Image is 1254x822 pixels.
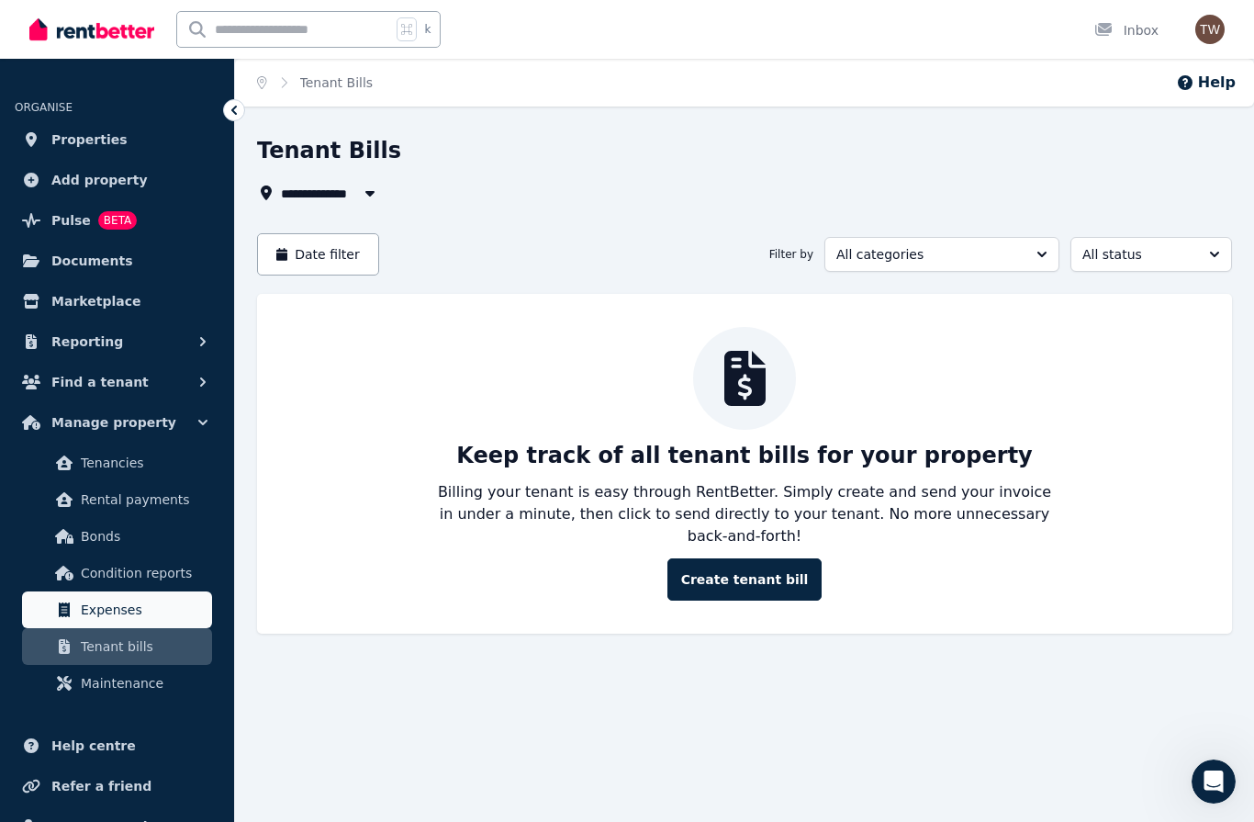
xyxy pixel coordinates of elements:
button: All status [1070,237,1232,272]
div: Inbox [1094,21,1159,39]
img: RentBetter [29,16,154,43]
a: Help centre [15,727,219,764]
textarea: Message… [16,563,352,594]
span: Add property [51,169,148,191]
p: Keep track of all tenant bills for your property [456,441,1033,470]
span: Documents [51,250,133,272]
a: Tenancies [22,445,212,481]
a: Expenses [22,591,212,628]
a: Bonds [22,518,212,555]
button: Emoji picker [28,602,43,616]
div: Please make sure to click the options to 'get more help' if we haven't answered your question. [15,365,301,441]
div: What can we help with [DATE]? [29,212,230,231]
button: go back [12,7,47,42]
button: Upload attachment [87,602,102,616]
div: Hi There, I’m curious about the transaction fees for tenants when making rent payments via RentBe... [81,267,338,339]
a: Source reference 9789763: [134,546,149,561]
span: Manage property [51,411,176,434]
span: Expenses [81,599,205,621]
img: Toni Wynne [1195,15,1225,44]
div: The RentBetter Team says… [15,201,353,256]
div: Hi there 👋 This is Fin speaking. I’m here to answer your questions, but you’ll always have the op... [29,117,286,188]
div: Great question! Here's how our transaction fees work for tenants: [29,454,338,490]
span: All categories [836,245,1022,264]
span: Filter by [769,247,813,262]
span: Rental payments [81,489,205,511]
div: Toni says… [15,256,353,365]
button: Manage property [15,404,219,441]
span: ORGANISE [15,101,73,114]
span: Find a tenant [51,371,149,393]
button: Gif picker [58,602,73,616]
h1: The RentBetter Team [89,17,242,31]
span: BETA [98,211,137,230]
div: Hi there 👋 This is Fin speaking. I’m here to answer your questions, but you’ll always have the op... [15,106,301,199]
span: All status [1082,245,1194,264]
span: k [424,22,431,37]
span: Tenant bills [81,636,205,658]
button: Date filter [257,233,379,276]
p: Billing your tenant is easy through RentBetter. Simply create and send your invoice in under a mi... [436,481,1053,547]
span: Marketplace [51,290,140,312]
a: Documents [15,242,219,279]
div: The RentBetter Team says… [15,106,353,201]
a: Add property [15,162,219,198]
img: Profile image for The RentBetter Team [52,10,82,39]
div: Please make sure to click the options to 'get more help' if we haven't answered your question. [29,376,286,430]
a: Marketplace [15,283,219,320]
span: Reporting [51,331,123,353]
button: Help [1176,72,1236,94]
span: Properties [51,129,128,151]
span: Maintenance [81,672,205,694]
span: Bonds [81,525,205,547]
a: PulseBETA [15,202,219,239]
button: Reporting [15,323,219,360]
button: Home [287,7,322,42]
button: Start recording [117,602,131,616]
div: Hi There, I’m curious about the transaction fees for tenants when making rent payments via RentBe... [66,256,353,350]
button: Find a tenant [15,364,219,400]
div: Close [322,7,355,40]
div: The RentBetter Team says… [15,365,353,443]
b: Bank Account Payments (Recommended): [29,500,332,514]
a: Tenant bills [22,628,212,665]
a: Tenant Bills [300,75,374,90]
button: Send a message… [315,594,344,624]
li: - Completely free when you pay via bank account [43,526,338,560]
span: Tenancies [81,452,205,474]
span: Help centre [51,735,136,757]
a: Rental payments [22,481,212,518]
span: Refer a friend [51,775,151,797]
span: Condition reports [81,562,205,584]
a: Refer a friend [15,768,219,805]
a: Maintenance [22,665,212,702]
h1: Tenant Bills [257,136,401,165]
iframe: Intercom live chat [1192,760,1236,804]
nav: Breadcrumb [235,59,395,107]
a: Properties [15,121,219,158]
a: Condition reports [22,555,212,591]
button: Create tenant bill [667,558,823,601]
b: No fees [43,527,98,542]
button: All categories [824,237,1059,272]
div: What can we help with [DATE]? [15,201,245,242]
span: Pulse [51,209,91,231]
